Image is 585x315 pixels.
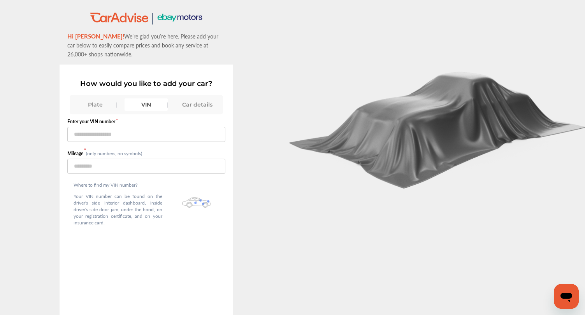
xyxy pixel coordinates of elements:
[182,197,211,208] img: olbwX0zPblBWoAAAAASUVORK5CYII=
[74,193,162,226] p: Your VIN number can be found on the driver's side interior dashboard, inside driver's side door j...
[74,182,162,188] p: Where to find my VIN number?
[67,32,124,40] span: Hi [PERSON_NAME]!
[74,98,117,111] div: Plate
[67,118,225,125] label: Enter your VIN number
[176,98,219,111] div: Car details
[67,79,225,88] p: How would you like to add your car?
[86,150,142,157] small: (only numbers, no symbols)
[67,150,86,157] label: Mileage
[554,284,579,309] iframe: Button to launch messaging window
[67,32,218,58] span: We’re glad you’re here. Please add your car below to easily compare prices and book any service a...
[125,98,168,111] div: VIN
